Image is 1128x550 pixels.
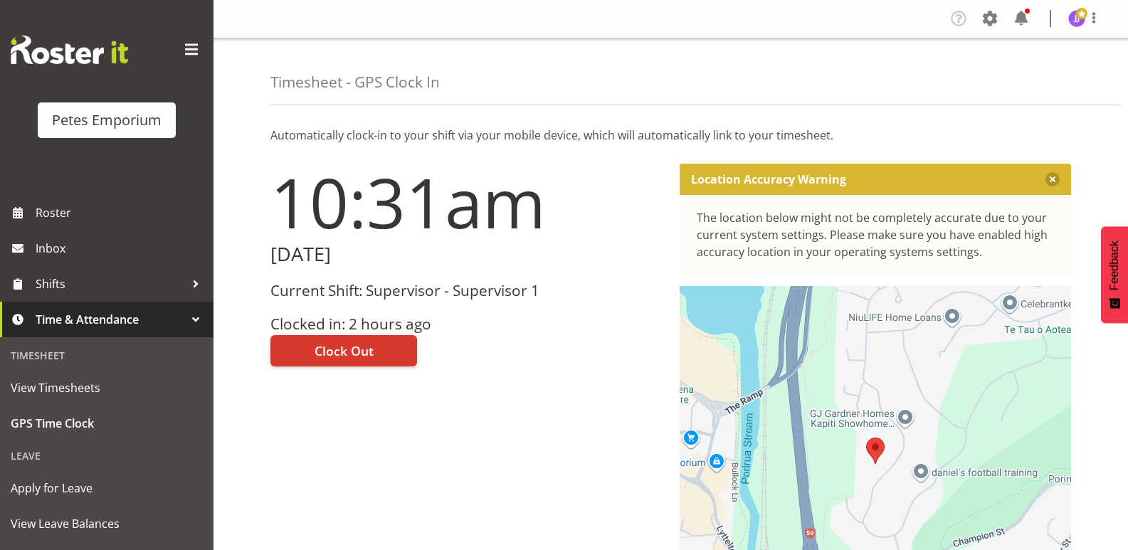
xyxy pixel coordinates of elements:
span: GPS Time Clock [11,413,203,434]
button: Feedback - Show survey [1101,226,1128,323]
h2: [DATE] [270,243,663,265]
h3: Clocked in: 2 hours ago [270,316,663,332]
span: Roster [36,202,206,223]
a: Apply for Leave [4,470,210,506]
span: Apply for Leave [11,477,203,499]
span: Clock Out [315,342,374,360]
span: View Leave Balances [11,513,203,534]
span: Inbox [36,238,206,259]
div: Petes Emporium [52,110,162,131]
p: Location Accuracy Warning [691,172,846,186]
img: Rosterit website logo [11,36,128,64]
img: janelle-jonkers702.jpg [1068,10,1085,27]
a: View Leave Balances [4,506,210,541]
span: Feedback [1108,240,1121,290]
span: Time & Attendance [36,309,185,330]
h1: 10:31am [270,164,663,240]
button: Clock Out [270,335,417,366]
button: Close message [1045,172,1060,186]
h3: Current Shift: Supervisor - Supervisor 1 [270,282,663,299]
p: Automatically clock-in to your shift via your mobile device, which will automatically link to you... [270,127,1071,144]
h4: Timesheet - GPS Clock In [270,74,440,90]
a: GPS Time Clock [4,406,210,441]
a: View Timesheets [4,370,210,406]
span: Shifts [36,273,185,295]
div: Leave [4,441,210,470]
div: Timesheet [4,341,210,370]
div: The location below might not be completely accurate due to your current system settings. Please m... [697,209,1055,260]
span: View Timesheets [11,377,203,398]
